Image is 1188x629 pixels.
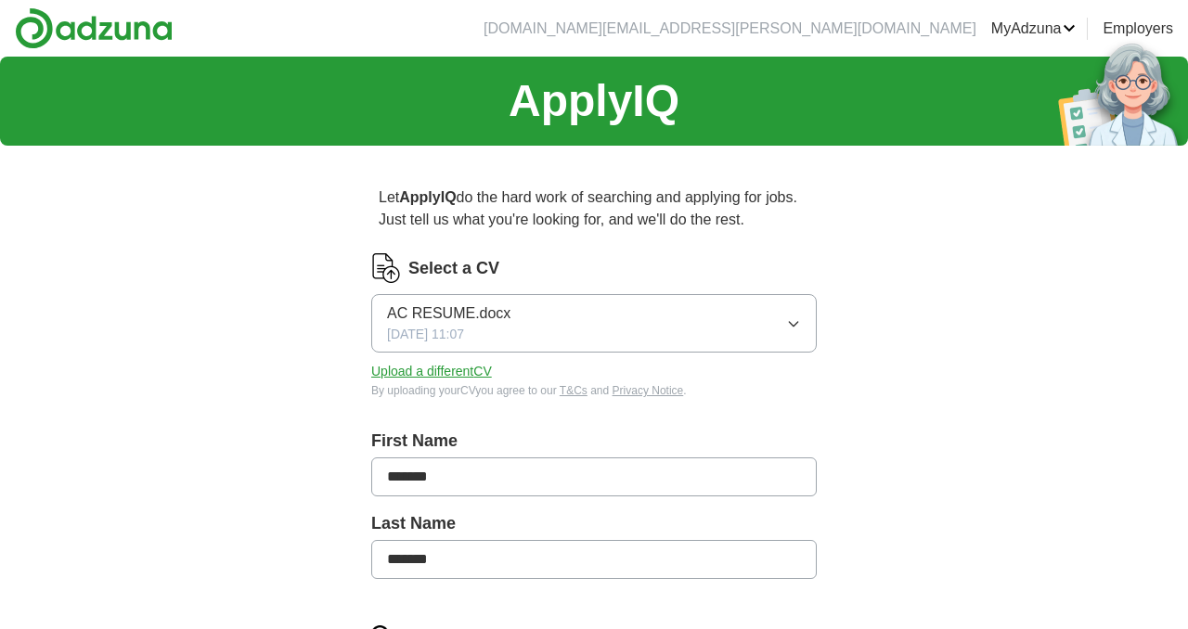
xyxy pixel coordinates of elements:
button: Upload a differentCV [371,362,492,381]
img: Adzuna logo [15,7,173,49]
span: AC RESUME.docx [387,302,510,325]
li: [DOMAIN_NAME][EMAIL_ADDRESS][PERSON_NAME][DOMAIN_NAME] [484,18,976,40]
button: AC RESUME.docx[DATE] 11:07 [371,294,817,353]
label: First Name [371,429,817,454]
a: Employers [1103,18,1173,40]
span: [DATE] 11:07 [387,325,464,344]
h1: ApplyIQ [509,68,679,135]
a: MyAdzuna [991,18,1077,40]
p: Let do the hard work of searching and applying for jobs. Just tell us what you're looking for, an... [371,179,817,238]
strong: ApplyIQ [399,189,456,205]
label: Last Name [371,511,817,536]
label: Select a CV [408,256,499,281]
a: T&Cs [560,384,588,397]
a: Privacy Notice [613,384,684,397]
img: CV Icon [371,253,401,283]
div: By uploading your CV you agree to our and . [371,382,817,399]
